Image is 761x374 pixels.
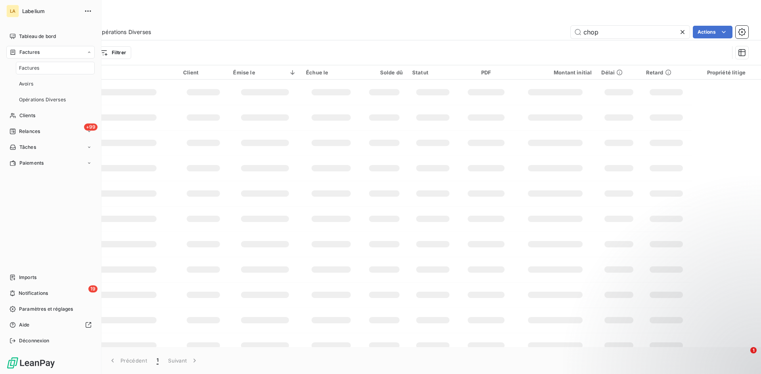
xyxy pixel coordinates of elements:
[571,26,690,38] input: Rechercher
[19,96,66,103] span: Opérations Diverses
[19,144,36,151] span: Tâches
[19,337,50,344] span: Déconnexion
[88,285,98,292] span: 19
[734,347,753,366] iframe: Intercom live chat
[19,80,33,87] span: Avoirs
[19,306,73,313] span: Paramètres et réglages
[22,8,79,14] span: Labelium
[104,352,152,369] button: Précédent
[19,321,30,328] span: Aide
[19,49,40,56] span: Factures
[19,274,36,281] span: Imports
[183,69,224,76] div: Client
[95,46,131,59] button: Filtrer
[157,357,159,365] span: 1
[412,69,453,76] div: Statut
[6,5,19,17] div: LA
[696,69,756,76] div: Propriété litige
[646,69,687,76] div: Retard
[306,69,356,76] div: Échue le
[693,26,732,38] button: Actions
[6,319,95,331] a: Aide
[750,347,757,353] span: 1
[19,290,48,297] span: Notifications
[98,28,151,36] span: Opérations Diverses
[19,33,56,40] span: Tableau de bord
[233,69,296,76] div: Émise le
[366,69,403,76] div: Solde dû
[463,69,509,76] div: PDF
[19,128,40,135] span: Relances
[6,357,55,369] img: Logo LeanPay
[163,352,203,369] button: Suivant
[602,297,761,353] iframe: Intercom notifications message
[19,112,35,119] span: Clients
[601,69,636,76] div: Délai
[19,159,44,167] span: Paiements
[19,65,39,72] span: Factures
[84,123,98,131] span: +99
[152,352,163,369] button: 1
[519,69,592,76] div: Montant initial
